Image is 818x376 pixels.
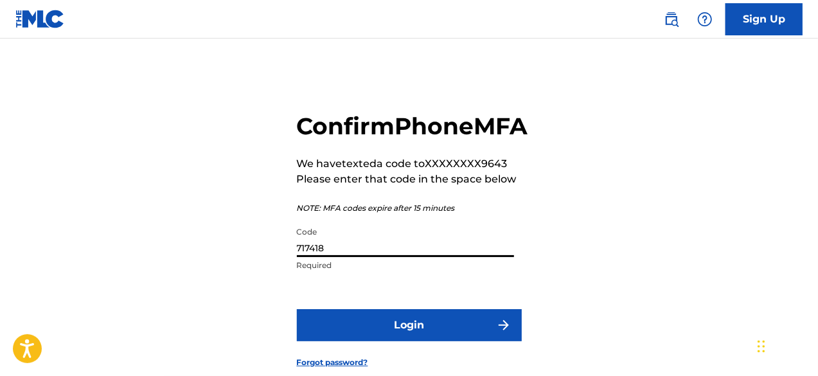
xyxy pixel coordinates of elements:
[697,12,713,27] img: help
[725,3,803,35] a: Sign Up
[297,260,514,271] p: Required
[692,6,718,32] div: Help
[15,10,65,28] img: MLC Logo
[664,12,679,27] img: search
[496,318,511,333] img: f7272a7cc735f4ea7f67.svg
[754,314,818,376] iframe: Chat Widget
[297,357,368,368] a: Forgot password?
[297,172,528,187] p: Please enter that code in the space below
[758,327,765,366] div: Drag
[297,202,528,214] p: NOTE: MFA codes expire after 15 minutes
[297,112,528,141] h2: Confirm Phone MFA
[297,156,528,172] p: We have texted a code to XXXXXXXX9643
[297,309,522,341] button: Login
[659,6,684,32] a: Public Search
